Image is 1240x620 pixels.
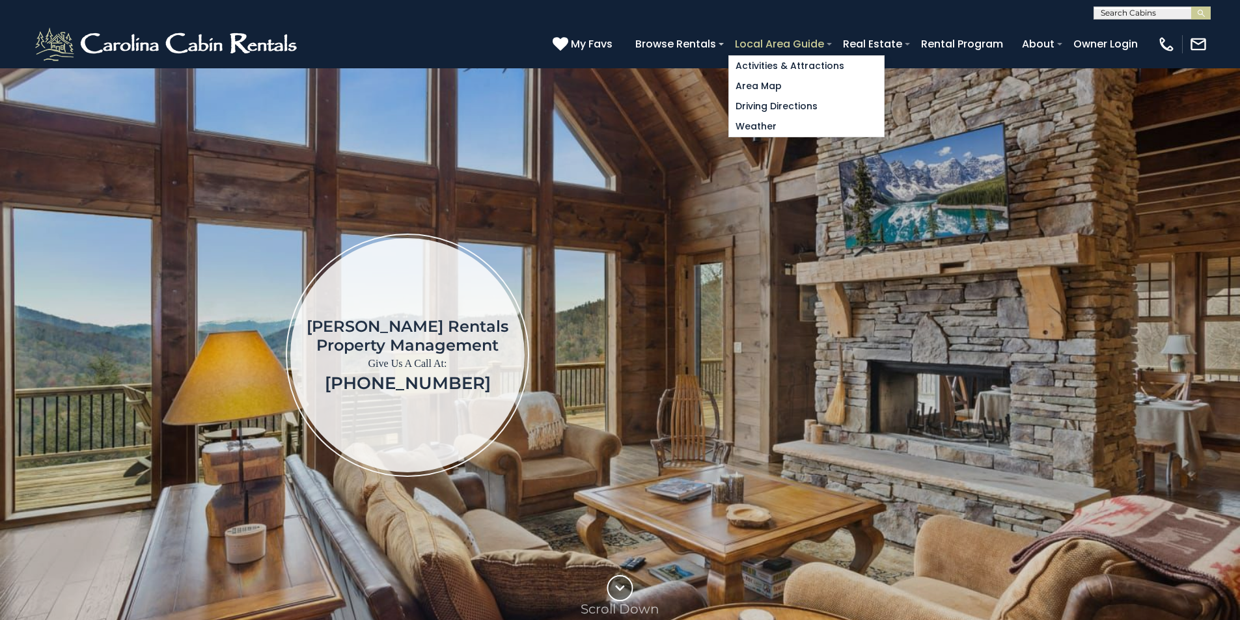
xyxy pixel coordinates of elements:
a: About [1015,33,1061,55]
a: Weather [729,116,884,137]
a: Browse Rentals [629,33,723,55]
a: Rental Program [915,33,1010,55]
img: phone-regular-white.png [1157,35,1176,53]
a: Local Area Guide [728,33,831,55]
img: White-1-2.png [33,25,303,64]
p: Give Us A Call At: [307,355,508,373]
iframe: New Contact Form [739,107,1164,604]
img: mail-regular-white.png [1189,35,1207,53]
a: Area Map [729,76,884,96]
a: Driving Directions [729,96,884,116]
a: Real Estate [836,33,909,55]
a: Owner Login [1067,33,1144,55]
a: My Favs [553,36,616,53]
span: My Favs [571,36,613,52]
p: Scroll Down [581,601,659,617]
a: Activities & Attractions [729,56,884,76]
a: [PHONE_NUMBER] [325,373,491,394]
h1: [PERSON_NAME] Rentals Property Management [307,317,508,355]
